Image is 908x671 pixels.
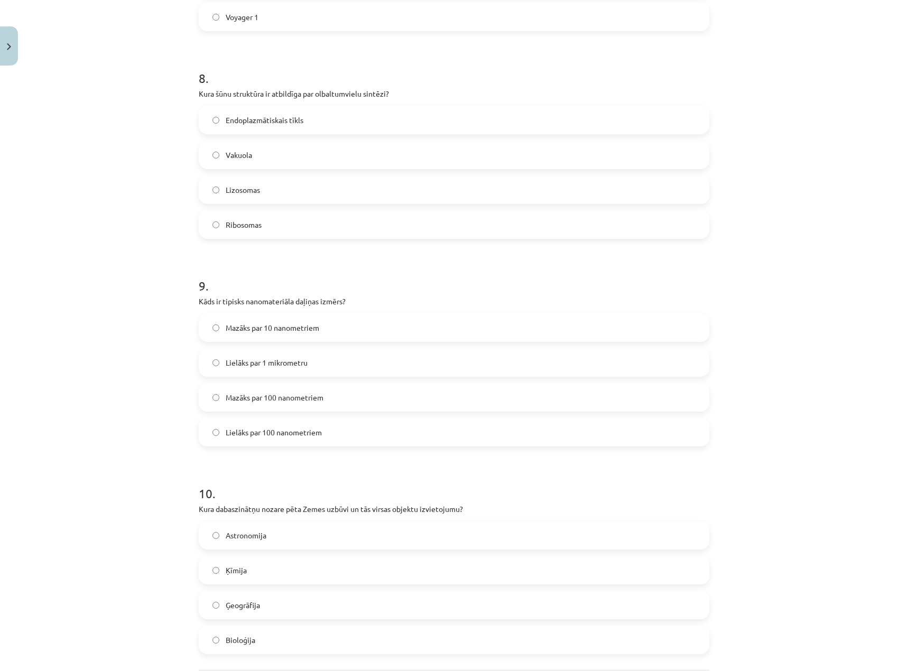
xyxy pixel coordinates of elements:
span: Endoplazmātiskais tīkls [226,115,303,126]
span: Lielāks par 100 nanometriem [226,427,322,438]
h1: 10 . [199,468,709,500]
input: Lizosomas [212,187,219,193]
span: Voyager 1 [226,12,258,23]
span: Mazāks par 10 nanometriem [226,322,319,333]
p: Kura dabaszinātņu nozare pēta Zemes uzbūvi un tās virsas objektu izvietojumu? [199,504,709,515]
span: Ģeogrāfija [226,600,260,611]
input: Mazāks par 100 nanometriem [212,394,219,401]
input: Vakuola [212,152,219,159]
input: Bioloģija [212,637,219,644]
input: Endoplazmātiskais tīkls [212,117,219,124]
input: Ribosomas [212,221,219,228]
p: Kāds ir tipisks nanomateriāla daļiņas izmērs? [199,296,709,307]
span: Ķīmija [226,565,247,576]
input: Mazāks par 10 nanometriem [212,324,219,331]
h1: 9 . [199,260,709,293]
img: icon-close-lesson-0947bae3869378f0d4975bcd49f059093ad1ed9edebbc8119c70593378902aed.svg [7,43,11,50]
input: Lielāks par 1 mikrometru [212,359,219,366]
span: Vakuola [226,150,252,161]
input: Lielāks par 100 nanometriem [212,429,219,436]
span: Lielāks par 1 mikrometru [226,357,308,368]
span: Lizosomas [226,184,260,195]
input: Voyager 1 [212,14,219,21]
h1: 8 . [199,52,709,85]
p: Kura šūnu struktūra ir atbildīga par olbaltumvielu sintēzi? [199,88,709,99]
span: Bioloģija [226,635,255,646]
input: Astronomija [212,532,219,539]
span: Mazāks par 100 nanometriem [226,392,323,403]
span: Astronomija [226,530,266,541]
input: Ķīmija [212,567,219,574]
span: Ribosomas [226,219,262,230]
input: Ģeogrāfija [212,602,219,609]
